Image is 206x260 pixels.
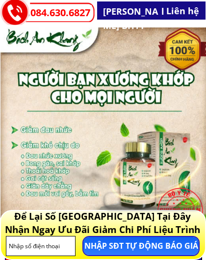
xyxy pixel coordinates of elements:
[30,5,95,21] a: 084.630.6827
[161,4,166,19] h3: l
[6,236,76,256] input: Nhập số điện thoại
[103,4,158,33] h3: [PERSON_NAME] BHYT
[2,210,203,236] h3: Để Lại Số [GEOGRAPHIC_DATA] Tại Đây Nhận Ngay Ưu Đãi Giảm Chi Phí Liệu Trình
[83,237,199,255] p: NHẬP SĐT TỰ ĐỘNG BÁO GIÁ
[166,4,204,18] h3: Liên hệ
